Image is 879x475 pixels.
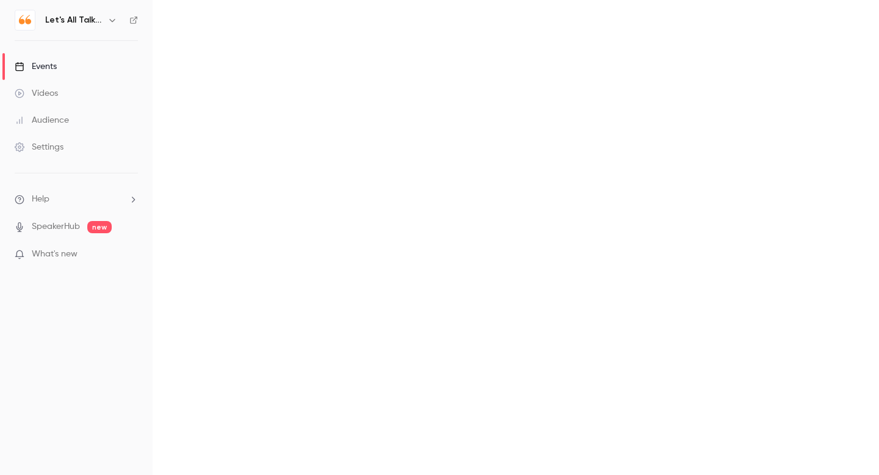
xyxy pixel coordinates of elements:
[87,221,112,233] span: new
[32,193,49,206] span: Help
[15,10,35,30] img: Let's All Talk Mental Health
[15,114,69,126] div: Audience
[15,60,57,73] div: Events
[32,248,78,261] span: What's new
[15,87,58,100] div: Videos
[15,141,63,153] div: Settings
[45,14,103,26] h6: Let's All Talk Mental Health
[32,220,80,233] a: SpeakerHub
[15,193,138,206] li: help-dropdown-opener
